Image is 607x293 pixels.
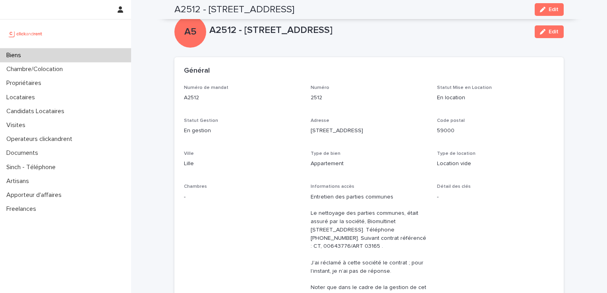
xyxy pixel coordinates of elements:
[3,149,44,157] p: Documents
[3,108,71,115] p: Candidats Locataires
[535,3,564,16] button: Edit
[184,127,301,135] p: En gestion
[184,85,228,90] span: Numéro de mandat
[3,94,41,101] p: Locataires
[311,85,329,90] span: Numéro
[3,66,69,73] p: Chambre/Colocation
[3,52,27,59] p: Biens
[3,205,43,213] p: Freelances
[437,184,471,189] span: Détail des clés
[437,118,465,123] span: Code postal
[184,94,301,102] p: A2512
[437,94,554,102] p: En location
[184,151,194,156] span: Ville
[437,193,554,201] p: -
[184,184,207,189] span: Chambres
[6,26,45,42] img: UCB0brd3T0yccxBKYDjQ
[311,151,340,156] span: Type de bien
[437,160,554,168] p: Location vide
[311,160,428,168] p: Appartement
[437,127,554,135] p: 59000
[209,25,528,36] p: A2512 - [STREET_ADDRESS]
[3,79,48,87] p: Propriétaires
[184,193,301,201] p: -
[3,177,35,185] p: Artisans
[3,191,68,199] p: Apporteur d'affaires
[3,135,79,143] p: Operateurs clickandrent
[437,151,476,156] span: Type de location
[3,121,32,129] p: Visites
[184,118,218,123] span: Statut Gestion
[311,94,428,102] p: 2512
[184,67,210,75] h2: Général
[311,118,329,123] span: Adresse
[549,7,559,12] span: Edit
[549,29,559,35] span: Edit
[437,85,492,90] span: Statut Mise en Location
[184,160,301,168] p: Lille
[311,184,354,189] span: Informations accès
[3,164,62,171] p: Sinch - Téléphone
[535,25,564,38] button: Edit
[311,127,428,135] p: [STREET_ADDRESS]
[174,4,294,15] h2: A2512 - [STREET_ADDRESS]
